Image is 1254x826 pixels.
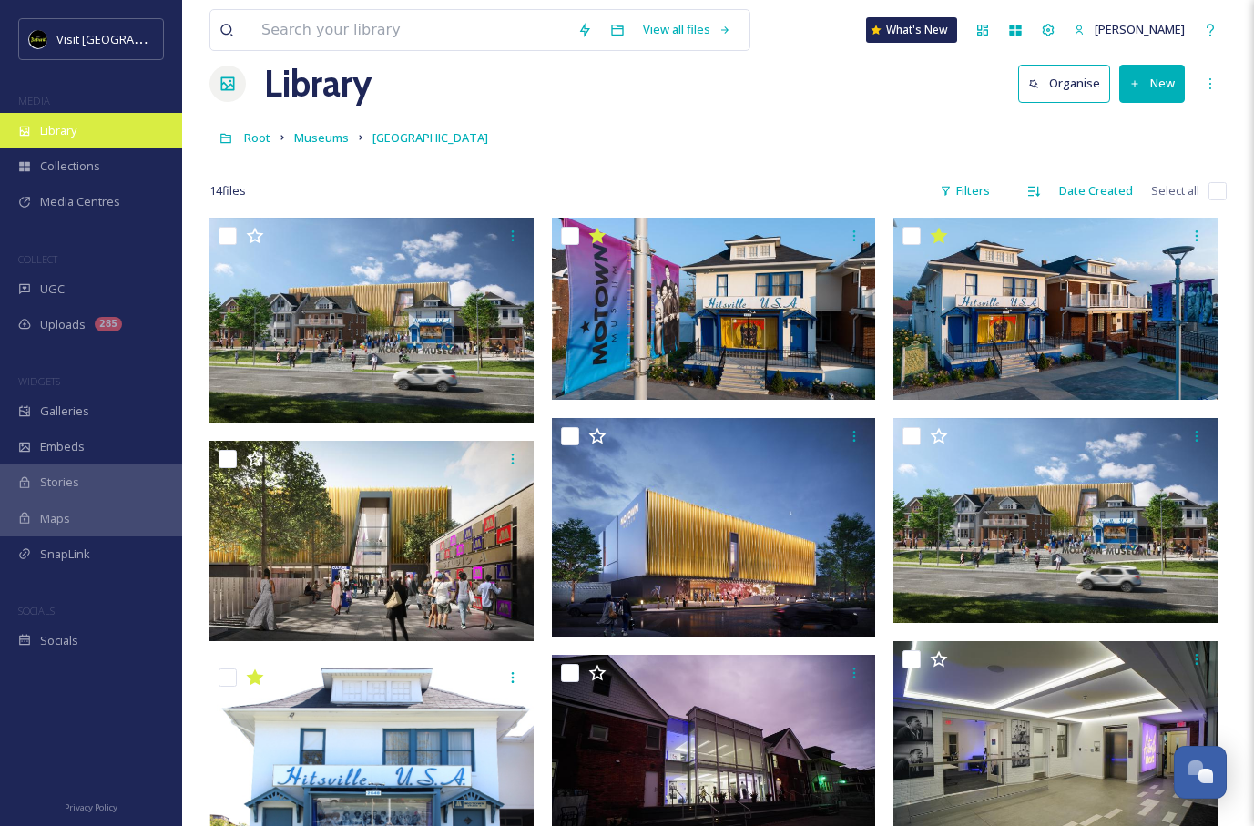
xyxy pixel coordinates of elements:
input: Search your library [252,10,568,50]
a: What's New [866,17,957,43]
img: 2023_0804_Motown_045.jpg [552,218,876,400]
span: UGC [40,280,65,298]
a: Root [244,127,270,148]
span: COLLECT [18,252,57,266]
a: View all files [634,12,740,47]
span: Collections [40,158,100,175]
span: Select all [1151,182,1199,199]
span: Root [244,129,270,146]
span: Stories [40,474,79,491]
span: [PERSON_NAME] [1095,21,1185,37]
span: MEDIA [18,94,50,107]
span: Visit [GEOGRAPHIC_DATA] [56,30,198,47]
button: Organise [1018,65,1110,102]
span: WIDGETS [18,374,60,388]
span: Library [40,122,76,139]
a: Privacy Policy [65,795,117,817]
span: Museums [294,129,349,146]
a: Organise [1018,65,1119,102]
img: Motown-Museum-Expansion---View-from-W-Grand-Blvd.jpg [209,218,534,423]
img: 2023_0804_Motown_050.jpg [893,218,1218,400]
a: Museums [294,127,349,148]
span: Media Centres [40,193,120,210]
button: Open Chat [1174,746,1227,799]
a: [PERSON_NAME] [1065,12,1194,47]
button: New [1119,65,1185,102]
span: Socials [40,632,78,649]
span: Privacy Policy [65,801,117,813]
span: Embeds [40,438,85,455]
div: 285 [95,317,122,331]
span: 14 file s [209,182,246,199]
img: VISIT%20DETROIT%20LOGO%20-%20BLACK%20BACKGROUND.png [29,30,47,48]
img: Motown Museum Expansion - View from W Grand Blvd.jpg [893,418,1218,623]
a: [GEOGRAPHIC_DATA] [372,127,488,148]
span: Maps [40,510,70,527]
img: Motown Museum Expansion - View from Ferry Park 2.jpg [209,441,534,641]
a: Library [264,56,372,111]
img: Motown Museum Expansion - View from Ferry Park 1.jpg [552,418,876,637]
span: [GEOGRAPHIC_DATA] [372,129,488,146]
span: SnapLink [40,546,90,563]
span: Uploads [40,316,86,333]
span: Galleries [40,403,89,420]
div: Filters [931,173,999,209]
span: SOCIALS [18,604,55,617]
div: Date Created [1050,173,1142,209]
